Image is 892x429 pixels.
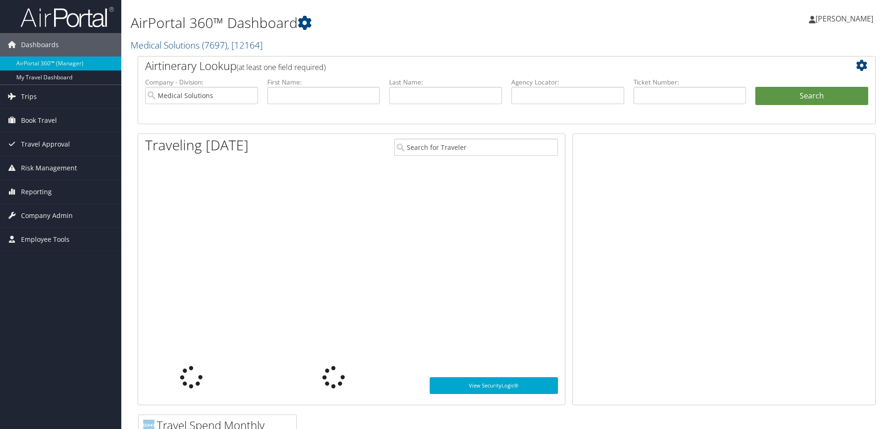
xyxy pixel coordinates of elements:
a: [PERSON_NAME] [809,5,883,33]
span: Reporting [21,180,52,204]
h1: AirPortal 360™ Dashboard [131,13,632,33]
span: , [ 12164 ] [227,39,263,51]
span: (at least one field required) [237,62,326,72]
span: Dashboards [21,33,59,56]
span: Trips [21,85,37,108]
span: Company Admin [21,204,73,227]
h2: Airtinerary Lookup [145,58,807,74]
label: Agency Locator: [511,77,624,87]
span: Book Travel [21,109,57,132]
span: Risk Management [21,156,77,180]
label: Company - Division: [145,77,258,87]
a: Medical Solutions [131,39,263,51]
label: Ticket Number: [634,77,746,87]
h1: Traveling [DATE] [145,135,249,155]
label: First Name: [267,77,380,87]
span: Travel Approval [21,133,70,156]
a: View SecurityLogic® [430,377,558,394]
img: airportal-logo.png [21,6,114,28]
span: Employee Tools [21,228,70,251]
button: Search [755,87,868,105]
span: [PERSON_NAME] [815,14,873,24]
input: Search for Traveler [394,139,558,156]
span: ( 7697 ) [202,39,227,51]
label: Last Name: [389,77,502,87]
